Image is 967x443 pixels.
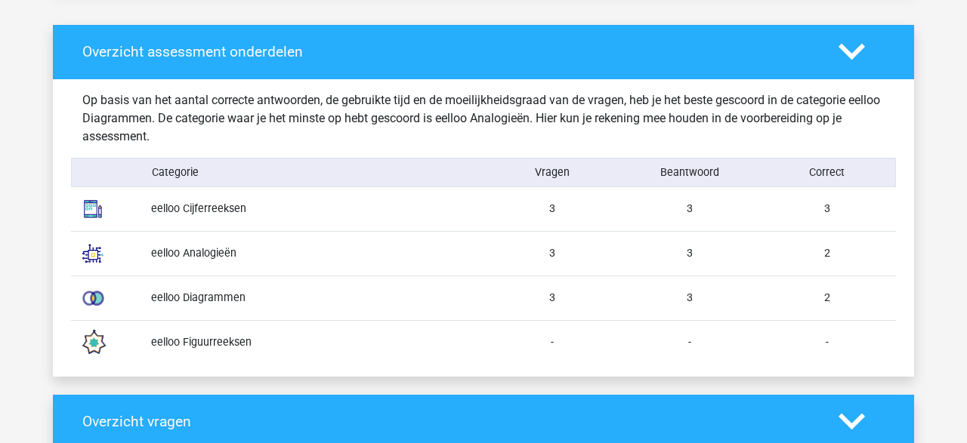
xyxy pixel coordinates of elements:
img: venn_diagrams.7c7bf626473a.svg [74,279,112,317]
img: number_sequences.393b09ea44bb.svg [74,190,112,228]
h4: Overzicht vragen [82,413,816,430]
div: Correct [758,165,895,180]
div: - [758,334,896,350]
img: analogies.7686177dca09.svg [74,235,112,272]
div: 2 [758,245,896,261]
div: 3 [621,201,758,217]
div: Beantwoord [621,165,758,180]
img: figure_sequences.119d9c38ed9f.svg [74,324,112,361]
div: Op basis van het aantal correcte antwoorden, de gebruikte tijd en de moeilijkheidsgraad van de vr... [71,91,896,146]
h4: Overzicht assessment onderdelen [82,43,816,60]
div: eelloo Figuurreeksen [140,334,483,350]
div: 2 [758,290,896,306]
div: 3 [621,290,758,306]
div: 3 [483,290,621,306]
div: Vragen [483,165,621,180]
div: Categorie [141,165,483,180]
div: 3 [483,201,621,217]
div: - [483,334,621,350]
div: eelloo Cijferreeksen [140,201,483,217]
div: eelloo Diagrammen [140,290,483,306]
div: 3 [621,245,758,261]
div: eelloo Analogieën [140,245,483,261]
div: - [621,334,758,350]
div: 3 [483,245,621,261]
div: 3 [758,201,896,217]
